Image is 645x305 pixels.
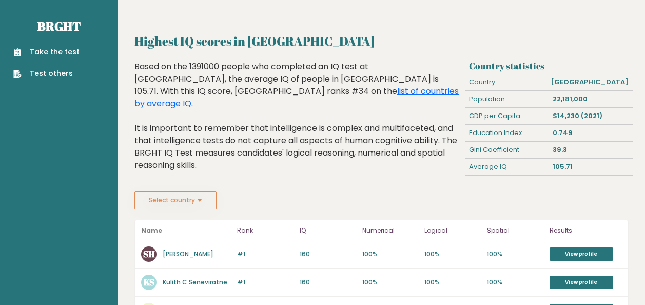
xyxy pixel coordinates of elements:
a: Test others [13,68,80,79]
div: 22,181,000 [549,91,633,107]
p: 100% [487,278,543,287]
p: 160 [300,278,356,287]
p: Numerical [362,224,419,237]
a: Take the test [13,47,80,58]
h2: Highest IQ scores in [GEOGRAPHIC_DATA] [134,32,629,50]
p: 100% [487,250,543,259]
div: GDP per Capita [465,108,549,124]
h3: Country statistics [469,61,629,71]
div: 39.3 [549,142,633,158]
p: Spatial [487,224,543,237]
a: View profile [550,276,613,289]
div: Country [465,74,546,90]
p: 160 [300,250,356,259]
div: Education Index [465,125,549,141]
b: Name [141,226,162,235]
p: 100% [424,250,481,259]
p: #1 [237,278,294,287]
p: 100% [362,250,419,259]
div: 105.71 [549,159,633,175]
div: $14,230 (2021) [549,108,633,124]
a: Brght [37,18,81,34]
p: Logical [424,224,481,237]
div: 0.749 [549,125,633,141]
button: Select country [134,191,217,209]
p: Results [550,224,622,237]
p: 100% [362,278,419,287]
a: Kulith C Seneviratne [163,278,227,287]
p: Rank [237,224,294,237]
text: KS [144,276,154,288]
text: SH [143,248,155,260]
p: 100% [424,278,481,287]
div: Average IQ [465,159,549,175]
a: View profile [550,247,613,261]
div: Gini Coefficient [465,142,549,158]
p: #1 [237,250,294,259]
div: Population [465,91,549,107]
div: [GEOGRAPHIC_DATA] [547,74,633,90]
div: Based on the 1391000 people who completed an IQ test at [GEOGRAPHIC_DATA], the average IQ of peop... [134,61,461,187]
a: list of countries by average IQ [134,85,459,109]
a: [PERSON_NAME] [163,250,213,258]
p: IQ [300,224,356,237]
